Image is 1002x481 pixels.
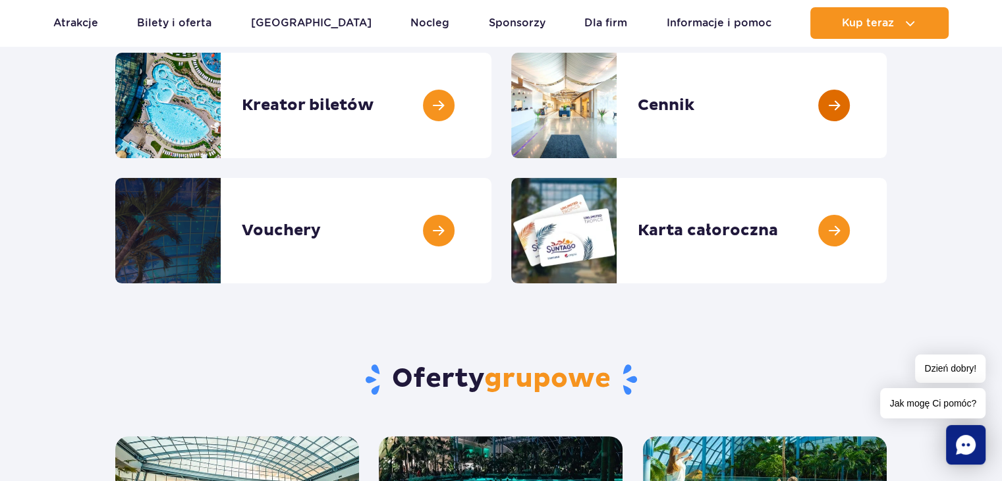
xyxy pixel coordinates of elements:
[484,362,611,395] span: grupowe
[810,7,949,39] button: Kup teraz
[880,388,986,418] span: Jak mogę Ci pomóc?
[137,7,211,39] a: Bilety i oferta
[251,7,372,39] a: [GEOGRAPHIC_DATA]
[915,354,986,383] span: Dzień dobry!
[946,425,986,465] div: Chat
[842,17,894,29] span: Kup teraz
[53,7,98,39] a: Atrakcje
[667,7,771,39] a: Informacje i pomoc
[584,7,627,39] a: Dla firm
[115,362,887,397] h2: Oferty
[410,7,449,39] a: Nocleg
[489,7,545,39] a: Sponsorzy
